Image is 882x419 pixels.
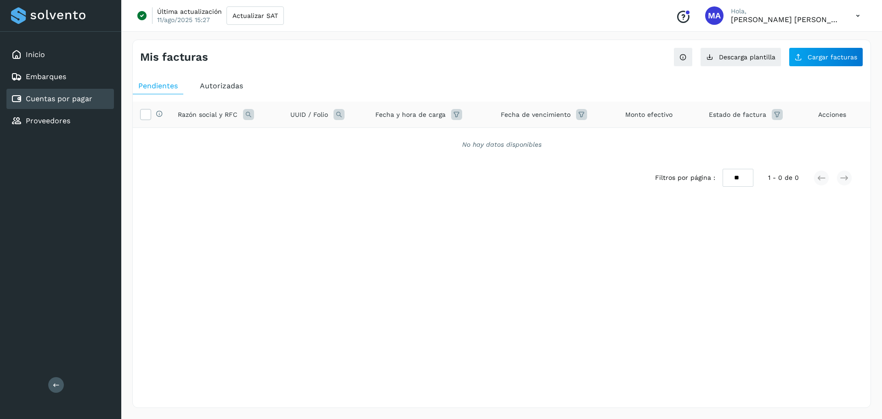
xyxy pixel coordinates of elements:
[818,110,846,120] span: Acciones
[26,116,70,125] a: Proveedores
[157,7,222,16] p: Última actualización
[200,81,243,90] span: Autorizadas
[6,111,114,131] div: Proveedores
[232,12,278,19] span: Actualizar SAT
[226,6,284,25] button: Actualizar SAT
[6,45,114,65] div: Inicio
[625,110,673,120] span: Monto efectivo
[731,7,841,15] p: Hola,
[700,47,781,67] button: Descarga plantilla
[138,81,178,90] span: Pendientes
[731,15,841,24] p: Mario Alvaro Perez
[719,54,775,60] span: Descarga plantilla
[26,72,66,81] a: Embarques
[768,173,799,183] span: 1 - 0 de 0
[501,110,571,120] span: Fecha de vencimiento
[26,94,92,103] a: Cuentas por pagar
[375,110,446,120] span: Fecha y hora de carga
[808,54,857,60] span: Cargar facturas
[178,110,237,120] span: Razón social y RFC
[145,140,859,149] div: No hay datos disponibles
[789,47,863,67] button: Cargar facturas
[140,51,208,64] h4: Mis facturas
[6,89,114,109] div: Cuentas por pagar
[290,110,328,120] span: UUID / Folio
[157,16,210,24] p: 11/ago/2025 15:27
[26,50,45,59] a: Inicio
[709,110,766,120] span: Estado de factura
[6,67,114,87] div: Embarques
[655,173,715,183] span: Filtros por página :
